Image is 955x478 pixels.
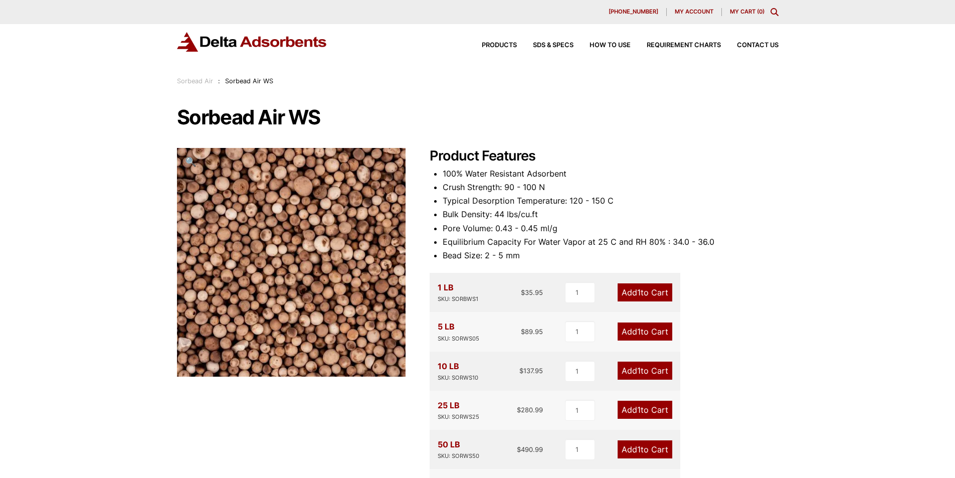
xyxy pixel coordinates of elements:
[517,445,543,453] bdi: 490.99
[177,32,327,52] img: Delta Adsorbents
[177,107,779,128] h1: Sorbead Air WS
[667,8,722,16] a: My account
[521,328,543,336] bdi: 89.95
[771,8,779,16] div: Toggle Modal Content
[637,327,641,337] span: 1
[177,77,213,85] a: Sorbead Air
[438,334,479,344] div: SKU: SORWS05
[443,222,779,235] li: Pore Volume: 0.43 - 0.45 ml/g
[438,294,478,304] div: SKU: SORBWS1
[759,8,762,15] span: 0
[517,406,543,414] bdi: 280.99
[647,42,721,49] span: Requirement Charts
[466,42,517,49] a: Products
[430,148,779,165] h2: Product Features
[737,42,779,49] span: Contact Us
[443,194,779,208] li: Typical Desorption Temperature: 120 - 150 C
[521,328,525,336] span: $
[438,373,478,383] div: SKU: SORWS10
[618,362,672,380] a: Add1to Cart
[519,367,543,375] bdi: 137.95
[438,399,479,422] div: 25 LB
[443,167,779,181] li: 100% Water Resistant Adsorbent
[590,42,631,49] span: How to Use
[618,440,672,458] a: Add1to Cart
[637,444,641,454] span: 1
[533,42,574,49] span: SDS & SPECS
[521,288,525,296] span: $
[675,9,713,15] span: My account
[609,9,658,15] span: [PHONE_NUMBER]
[438,438,479,461] div: 50 LB
[218,77,220,85] span: :
[482,42,517,49] span: Products
[519,367,523,375] span: $
[637,366,641,376] span: 1
[637,287,641,297] span: 1
[438,412,479,422] div: SKU: SORWS25
[517,406,521,414] span: $
[637,405,641,415] span: 1
[601,8,667,16] a: [PHONE_NUMBER]
[185,156,197,167] span: 🔍
[438,360,478,383] div: 10 LB
[618,323,672,341] a: Add1to Cart
[438,451,479,461] div: SKU: SORWS50
[443,249,779,262] li: Bead Size: 2 - 5 mm
[438,281,478,304] div: 1 LB
[438,320,479,343] div: 5 LB
[443,208,779,221] li: Bulk Density: 44 lbs/cu.ft
[443,181,779,194] li: Crush Strength: 90 - 100 N
[517,445,521,453] span: $
[521,288,543,296] bdi: 35.95
[721,42,779,49] a: Contact Us
[631,42,721,49] a: Requirement Charts
[443,235,779,249] li: Equilibrium Capacity For Water Vapor at 25 C and RH 80% : 34.0 - 36.0
[574,42,631,49] a: How to Use
[618,283,672,301] a: Add1to Cart
[618,401,672,419] a: Add1to Cart
[730,8,765,15] a: My Cart (0)
[225,77,273,85] span: Sorbead Air WS
[517,42,574,49] a: SDS & SPECS
[177,148,205,176] a: View full-screen image gallery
